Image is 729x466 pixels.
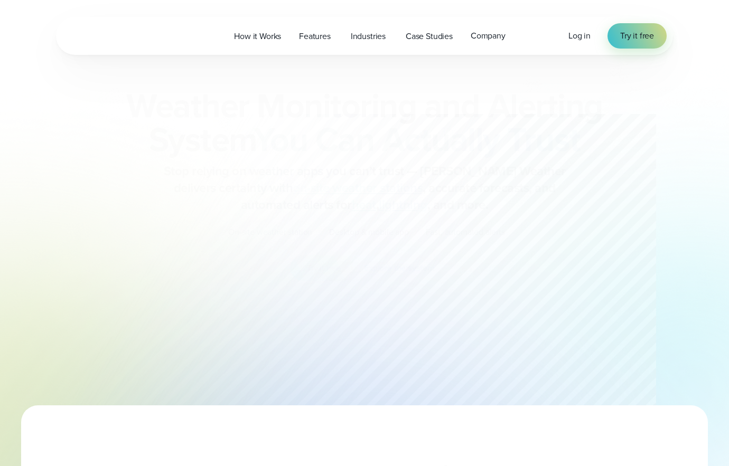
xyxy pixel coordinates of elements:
[225,25,290,47] a: How it Works
[351,30,386,43] span: Industries
[234,30,281,43] span: How it Works
[397,25,462,47] a: Case Studies
[299,30,331,43] span: Features
[406,30,453,43] span: Case Studies
[471,30,506,42] span: Company
[620,30,654,42] span: Try it free
[568,30,591,42] a: Log in
[607,23,667,49] a: Try it free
